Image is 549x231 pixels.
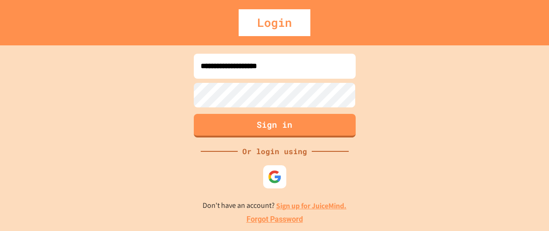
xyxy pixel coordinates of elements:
p: Don't have an account? [203,200,346,212]
a: Sign up for JuiceMind. [276,201,346,211]
button: Sign in [194,114,356,137]
div: Or login using [238,146,312,157]
div: Login [239,9,310,36]
img: google-icon.svg [268,170,282,184]
a: Forgot Password [247,214,303,225]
